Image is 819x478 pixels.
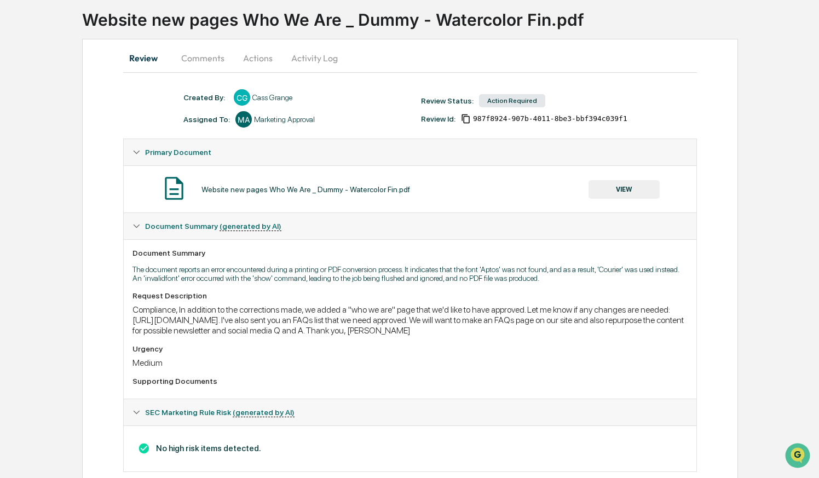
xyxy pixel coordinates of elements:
[22,138,71,149] span: Preclearance
[132,249,687,257] div: Document Summary
[254,115,315,124] div: Marketing Approval
[132,377,687,385] div: Supporting Documents
[784,442,814,471] iframe: Open customer support
[145,408,295,417] span: SEC Marketing Rule Risk
[234,89,250,106] div: CG
[11,160,20,169] div: 🔎
[421,114,455,123] div: Review Id:
[109,186,132,194] span: Pylon
[132,344,687,353] div: Urgency
[75,134,140,153] a: 🗄️Attestations
[160,175,188,202] img: Document Icon
[201,185,410,194] div: Website new pages Who We Are _ Dummy - Watercolor Fin.pdf
[282,45,347,71] button: Activity Log
[473,114,627,123] span: 987f8924-907b-4011-8be3-bbf394c039f1
[235,111,252,128] div: MA
[124,213,696,239] div: Document Summary (generated by AI)
[79,139,88,148] div: 🗄️
[90,138,136,149] span: Attestations
[22,159,69,170] span: Data Lookup
[124,239,696,399] div: Document Summary (generated by AI)
[124,139,696,165] div: Primary Document
[77,185,132,194] a: Powered byPylon
[589,180,660,199] button: VIEW
[183,115,230,124] div: Assigned To:
[145,222,281,231] span: Document Summary
[132,291,687,300] div: Request Description
[132,304,687,336] div: Compliance, In addition to the corrections made, we added a "who we are" page that we'd like to h...
[186,87,199,100] button: Start new chat
[145,148,211,157] span: Primary Document
[183,93,228,102] div: Created By: ‎ ‎
[421,96,474,105] div: Review Status:
[233,408,295,417] u: (generated by AI)
[11,139,20,148] div: 🖐️
[124,165,696,212] div: Primary Document
[479,94,545,107] div: Action Required
[132,358,687,368] div: Medium
[11,84,31,103] img: 1746055101610-c473b297-6a78-478c-a979-82029cc54cd1
[37,95,139,103] div: We're available if you need us!
[7,154,73,174] a: 🔎Data Lookup
[37,84,180,95] div: Start new chat
[123,45,172,71] button: Review
[172,45,233,71] button: Comments
[132,265,687,283] p: The document reports an error encountered during a printing or PDF conversion process. It indicat...
[123,45,696,71] div: secondary tabs example
[233,45,282,71] button: Actions
[11,23,199,41] p: How can we help?
[252,93,292,102] div: Cass Grange
[124,425,696,471] div: Document Summary (generated by AI)
[124,399,696,425] div: SEC Marketing Rule Risk (generated by AI)
[7,134,75,153] a: 🖐️Preclearance
[82,1,819,30] div: Website new pages Who We Are _ Dummy - Watercolor Fin.pdf
[220,222,281,231] u: (generated by AI)
[132,442,687,454] h3: No high risk items detected.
